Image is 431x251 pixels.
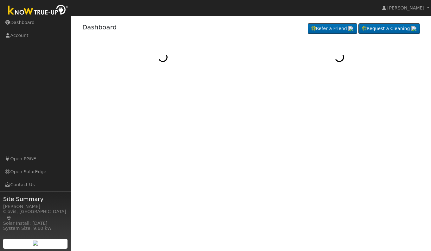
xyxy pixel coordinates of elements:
[358,23,420,34] a: Request a Cleaning
[33,241,38,246] img: retrieve
[3,195,68,203] span: Site Summary
[3,225,68,232] div: System Size: 9.60 kW
[348,26,353,31] img: retrieve
[387,5,424,10] span: [PERSON_NAME]
[82,23,117,31] a: Dashboard
[308,23,357,34] a: Refer a Friend
[3,208,68,222] div: Clovis, [GEOGRAPHIC_DATA]
[3,203,68,210] div: [PERSON_NAME]
[411,26,416,31] img: retrieve
[5,3,71,18] img: Know True-Up
[6,216,12,221] a: Map
[3,220,68,227] div: Solar Install: [DATE]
